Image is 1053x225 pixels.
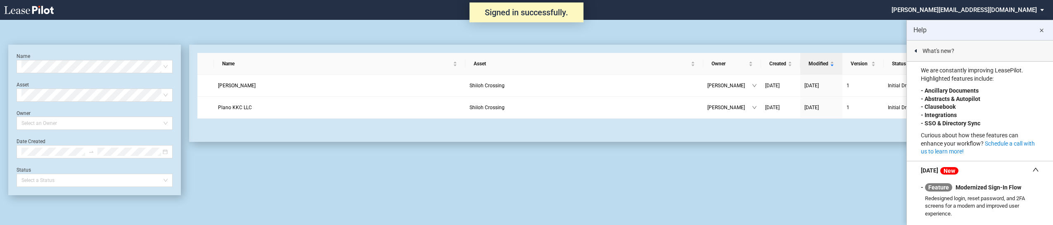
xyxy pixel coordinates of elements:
span: Modified [809,60,828,68]
a: [DATE] [765,103,796,112]
span: Initial Draft [888,81,937,90]
label: Owner [17,110,31,116]
span: Plano KKC LLC [218,105,252,110]
a: Shiloh Crossing [470,81,699,90]
span: [DATE] [804,105,819,110]
span: Owner [711,60,747,68]
span: 1 [847,83,849,89]
span: Initial Draft [888,103,937,112]
span: Shiloh Crossing [470,105,505,110]
span: [DATE] [804,83,819,89]
th: Name [214,53,465,75]
span: Status [892,60,932,68]
span: down [752,105,757,110]
span: Sky Lee [218,83,256,89]
a: Plano KKC LLC [218,103,461,112]
th: Status [884,53,946,75]
span: swap-right [88,149,94,155]
a: [PERSON_NAME] [218,81,461,90]
span: Shiloh Crossing [470,83,505,89]
a: [DATE] [765,81,796,90]
a: 1 [847,81,880,90]
a: 1 [847,103,880,112]
span: 1 [847,105,849,110]
a: [DATE] [804,103,838,112]
span: to [88,149,94,155]
span: Asset [474,60,689,68]
span: [PERSON_NAME] [707,103,752,112]
a: [DATE] [804,81,838,90]
label: Date Created [17,139,45,144]
a: Shiloh Crossing [470,103,699,112]
span: down [752,83,757,88]
span: [DATE] [765,105,780,110]
span: Version [851,60,870,68]
span: Name [222,60,451,68]
th: Asset [465,53,703,75]
label: Status [17,167,31,173]
div: Signed in successfully. [470,2,583,22]
span: [DATE] [765,83,780,89]
th: Modified [800,53,842,75]
th: Owner [703,53,761,75]
th: Version [842,53,884,75]
label: Name [17,53,30,59]
span: Created [769,60,786,68]
th: Created [761,53,800,75]
span: [PERSON_NAME] [707,81,752,90]
label: Asset [17,82,29,88]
